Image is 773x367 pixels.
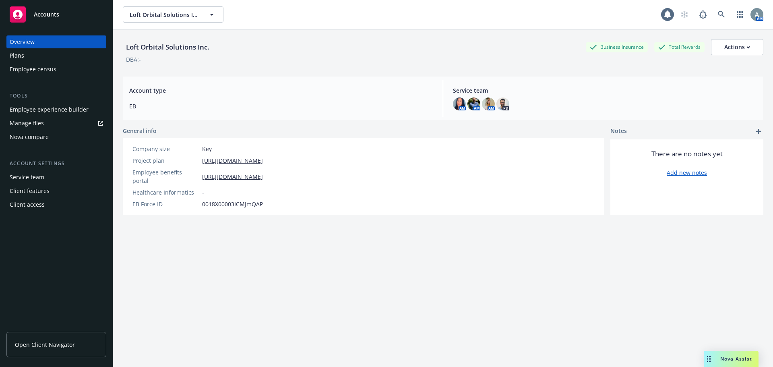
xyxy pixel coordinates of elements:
[453,86,757,95] span: Service team
[704,351,714,367] div: Drag to move
[202,188,204,197] span: -
[132,145,199,153] div: Company size
[724,39,750,55] div: Actions
[711,39,763,55] button: Actions
[6,103,106,116] a: Employee experience builder
[496,97,509,110] img: photo
[132,188,199,197] div: Healthcare Informatics
[467,97,480,110] img: photo
[129,102,433,110] span: EB
[132,156,199,165] div: Project plan
[453,97,466,110] img: photo
[482,97,495,110] img: photo
[6,49,106,62] a: Plans
[6,35,106,48] a: Overview
[10,63,56,76] div: Employee census
[130,10,199,19] span: Loft Orbital Solutions Inc.
[750,8,763,21] img: photo
[754,126,763,136] a: add
[6,185,106,197] a: Client features
[676,6,692,23] a: Start snowing
[10,103,89,116] div: Employee experience builder
[34,11,59,18] span: Accounts
[202,156,263,165] a: [URL][DOMAIN_NAME]
[6,198,106,211] a: Client access
[202,200,263,208] span: 0018X00003ICMJmQAP
[651,149,723,159] span: There are no notes yet
[132,200,199,208] div: EB Force ID
[586,42,648,52] div: Business Insurance
[6,131,106,143] a: Nova compare
[123,6,223,23] button: Loft Orbital Solutions Inc.
[6,92,106,100] div: Tools
[10,49,24,62] div: Plans
[10,117,44,130] div: Manage files
[610,126,627,136] span: Notes
[6,117,106,130] a: Manage files
[732,6,748,23] a: Switch app
[126,55,141,64] div: DBA: -
[6,63,106,76] a: Employee census
[202,172,263,181] a: [URL][DOMAIN_NAME]
[6,3,106,26] a: Accounts
[695,6,711,23] a: Report a Bug
[667,168,707,177] a: Add new notes
[10,171,44,184] div: Service team
[704,351,759,367] button: Nova Assist
[123,126,157,135] span: General info
[10,131,49,143] div: Nova compare
[6,160,106,168] div: Account settings
[202,145,212,153] span: Key
[132,168,199,185] div: Employee benefits portal
[10,35,35,48] div: Overview
[6,171,106,184] a: Service team
[123,42,213,52] div: Loft Orbital Solutions Inc.
[654,42,705,52] div: Total Rewards
[10,198,45,211] div: Client access
[15,340,75,349] span: Open Client Navigator
[720,355,752,362] span: Nova Assist
[713,6,730,23] a: Search
[129,86,433,95] span: Account type
[10,185,50,197] div: Client features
